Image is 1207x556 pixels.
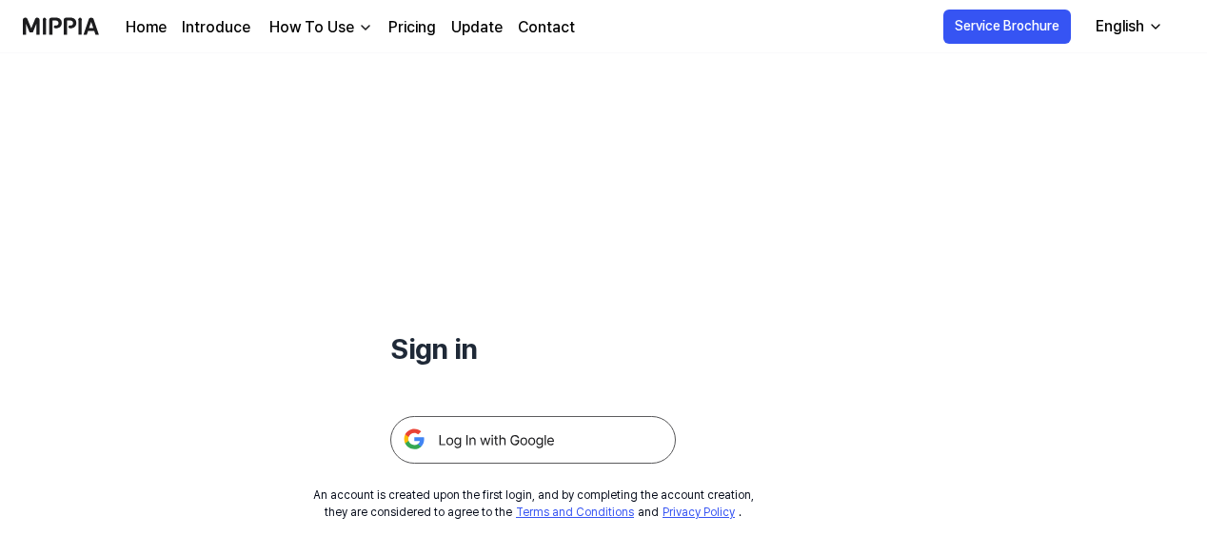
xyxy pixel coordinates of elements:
a: Introduce [182,16,250,39]
a: Privacy Policy [663,506,735,519]
h1: Sign in [390,328,676,370]
img: down [358,20,373,35]
a: Home [126,16,167,39]
a: Contact [518,16,575,39]
a: Pricing [388,16,436,39]
img: 구글 로그인 버튼 [390,416,676,464]
button: English [1080,8,1175,46]
a: Update [451,16,503,39]
div: English [1092,15,1148,38]
div: How To Use [266,16,358,39]
a: Terms and Conditions [516,506,634,519]
div: An account is created upon the first login, and by completing the account creation, they are cons... [313,486,754,521]
button: How To Use [266,16,373,39]
button: Service Brochure [943,10,1071,44]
